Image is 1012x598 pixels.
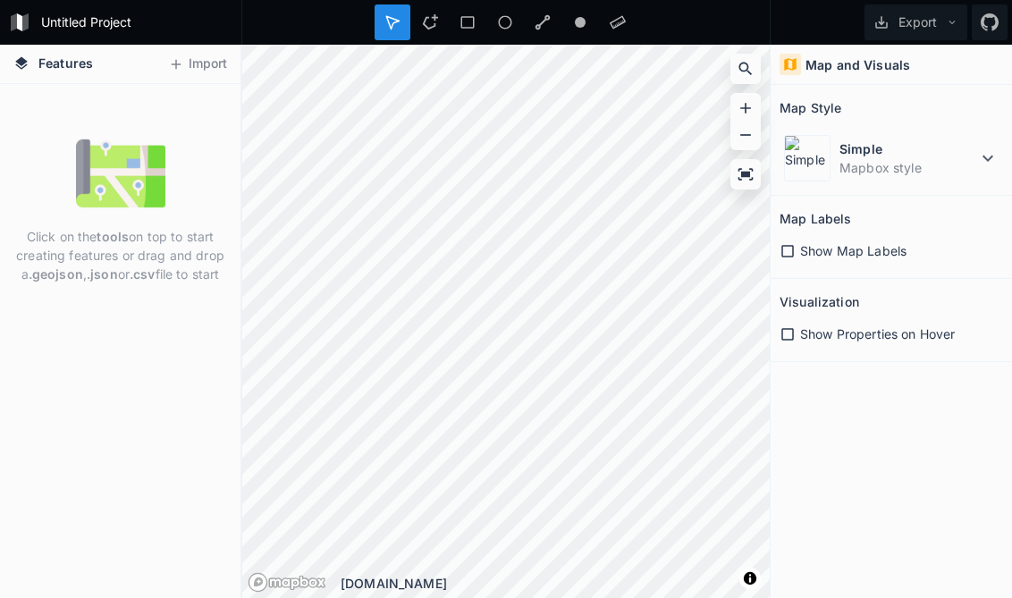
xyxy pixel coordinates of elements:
button: Export [864,4,967,40]
h2: Visualization [780,288,859,316]
img: Simple [784,135,831,181]
h2: Map Labels [780,205,851,232]
button: Import [159,50,236,79]
h4: Map and Visuals [805,55,910,74]
span: Toggle attribution [745,569,755,588]
h2: Map Style [780,94,841,122]
div: [DOMAIN_NAME] [341,574,770,593]
img: empty [76,129,165,218]
p: Click on the on top to start creating features or drag and drop a , or file to start [13,227,227,283]
strong: .json [87,266,118,282]
strong: tools [97,229,129,244]
a: Mapbox logo [248,572,326,593]
button: Toggle attribution [739,568,761,589]
span: Show Map Labels [800,241,907,260]
strong: .geojson [29,266,83,282]
strong: .csv [130,266,156,282]
span: Features [38,54,93,72]
dt: Simple [839,139,977,158]
dd: Mapbox style [839,158,977,177]
span: Show Properties on Hover [800,324,955,343]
